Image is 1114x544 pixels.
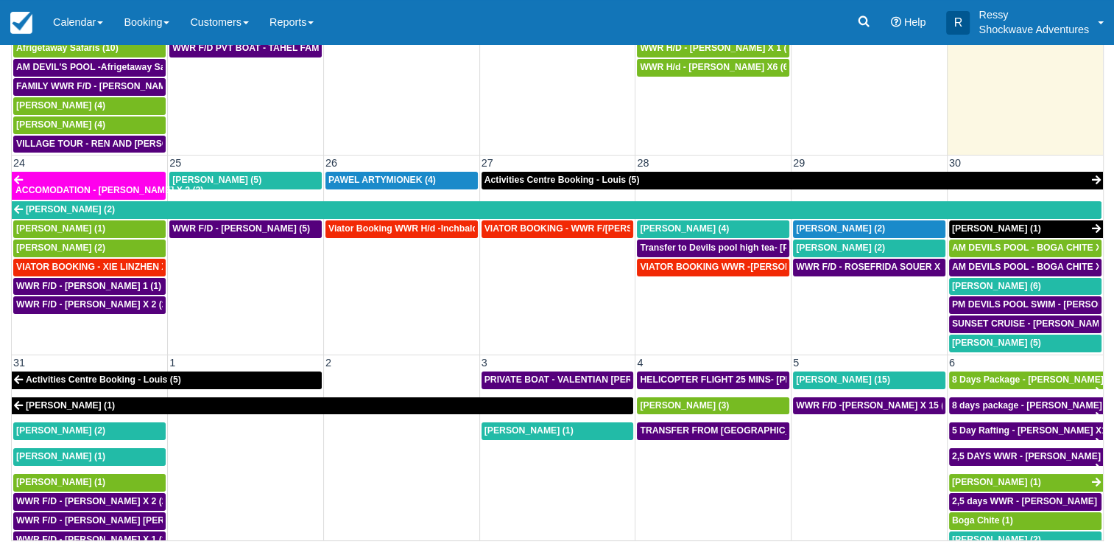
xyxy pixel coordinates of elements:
[16,81,202,91] span: FAMILY WWR F/D - [PERSON_NAME] X4 (4)
[13,512,166,530] a: WWR F/D - [PERSON_NAME] [PERSON_NAME] OHKKA X1 (1)
[640,243,882,253] span: Transfer to Devils pool high tea- [PERSON_NAME] X4 (4)
[168,357,177,369] span: 1
[328,175,436,185] span: PAWEL ARTYMIONEK (4)
[949,259,1101,276] a: AM DEVILS POOL - BOGA CHITE X 1 (1)
[949,397,1103,415] a: 8 days package - [PERSON_NAME] X1 (1)
[324,357,333,369] span: 2
[952,477,1041,487] span: [PERSON_NAME] (1)
[16,496,170,506] span: WWR F/D - [PERSON_NAME] X 2 (2)
[16,451,105,461] span: [PERSON_NAME] (1)
[640,400,729,411] span: [PERSON_NAME] (3)
[949,240,1101,257] a: AM DEVILS POOL - BOGA CHITE X 1 (1)
[949,512,1101,530] a: Boga Chite (1)
[635,357,644,369] span: 4
[949,220,1103,238] a: [PERSON_NAME] (1)
[948,357,956,369] span: 6
[172,223,310,234] span: WWR F/D - [PERSON_NAME] (5)
[16,43,119,53] span: Afrigetaway Safaris (10)
[12,172,166,200] a: ACCOMODATION - [PERSON_NAME] X 2 (2)
[26,374,181,385] span: Activities Centre Booking - Louis (5)
[480,357,489,369] span: 3
[952,515,1013,526] span: Boga Chite (1)
[796,400,957,411] span: WWR F/D -[PERSON_NAME] X 15 (15)
[12,397,633,415] a: [PERSON_NAME] (1)
[949,448,1103,466] a: 2,5 DAYS WWR - [PERSON_NAME] X1 (1)
[952,223,1041,234] span: [PERSON_NAME] (1)
[13,40,166,57] a: Afrigetaway Safaris (10)
[796,262,962,272] span: WWR F/D - ROSEFRIDA SOUER X 2 (2)
[793,240,945,257] a: [PERSON_NAME] (2)
[324,157,339,169] span: 26
[484,223,783,234] span: VIATOR BOOKING - WWR F/[PERSON_NAME], [PERSON_NAME] 3 (3)
[640,62,791,72] span: WWR H/d - [PERSON_NAME] X6 (6)
[172,43,361,53] span: WWR F/D PVT BOAT - TAHEL FAMILY x 5 (1)
[172,175,261,185] span: [PERSON_NAME] (5)
[13,259,166,276] a: VIATOR BOOKING - XIE LINZHEN X4 (4)
[26,204,115,215] span: [PERSON_NAME] (2)
[640,425,993,436] span: TRANSFER FROM [GEOGRAPHIC_DATA] TO VIC FALLS - [PERSON_NAME] X 1 (1)
[640,374,878,385] span: HELICOPTER FLIGHT 25 MINS- [PERSON_NAME] X1 (1)
[793,220,945,238] a: [PERSON_NAME] (2)
[952,338,1041,348] span: [PERSON_NAME] (5)
[635,157,650,169] span: 28
[13,220,166,238] a: [PERSON_NAME] (1)
[16,299,170,310] span: WWR F/D - [PERSON_NAME] X 2 (2)
[16,515,281,526] span: WWR F/D - [PERSON_NAME] [PERSON_NAME] OHKKA X1 (1)
[796,243,885,253] span: [PERSON_NAME] (2)
[640,223,729,234] span: [PERSON_NAME] (4)
[16,119,105,130] span: [PERSON_NAME] (4)
[484,374,716,385] span: PRIVATE BOAT - VALENTIAN [PERSON_NAME] X 4 (4)
[793,259,945,276] a: WWR F/D - ROSEFRIDA SOUER X 2 (2)
[13,448,166,466] a: [PERSON_NAME] (1)
[13,474,166,492] a: [PERSON_NAME] (1)
[637,259,789,276] a: VIATOR BOOKING WWR -[PERSON_NAME] X2 (2)
[637,59,789,77] a: WWR H/d - [PERSON_NAME] X6 (6)
[637,220,789,238] a: [PERSON_NAME] (4)
[16,243,105,253] span: [PERSON_NAME] (2)
[796,223,885,234] span: [PERSON_NAME] (2)
[949,296,1101,314] a: PM DEVILS POOL SWIM - [PERSON_NAME] X 2 (2)
[793,372,945,389] a: [PERSON_NAME] (15)
[952,281,1041,291] span: [PERSON_NAME] (6)
[13,78,166,96] a: FAMILY WWR F/D - [PERSON_NAME] X4 (4)
[949,315,1101,333] a: SUNSET CRUISE - [PERSON_NAME] X1 (5)
[949,278,1101,296] a: [PERSON_NAME] (6)
[637,372,789,389] a: HELICOPTER FLIGHT 25 MINS- [PERSON_NAME] X1 (1)
[484,425,574,436] span: [PERSON_NAME] (1)
[637,422,789,440] a: TRANSFER FROM [GEOGRAPHIC_DATA] TO VIC FALLS - [PERSON_NAME] X 1 (1)
[16,139,237,149] span: VILLAGE TOUR - REN AND [PERSON_NAME] X4 (4)
[792,357,800,369] span: 5
[482,422,634,440] a: [PERSON_NAME] (1)
[12,357,27,369] span: 31
[16,262,186,272] span: VIATOR BOOKING - XIE LINZHEN X4 (4)
[640,262,853,272] span: VIATOR BOOKING WWR -[PERSON_NAME] X2 (2)
[480,157,495,169] span: 27
[325,172,478,189] a: PAWEL ARTYMIONEK (4)
[949,422,1103,440] a: 5 Day Rafting - [PERSON_NAME] X1 (1)
[484,175,640,185] span: Activities Centre Booking - Louis (5)
[13,59,166,77] a: AM DEVIL'S POOL -Afrigetaway Safaris X5 (5)
[13,296,166,314] a: WWR F/D - [PERSON_NAME] X 2 (2)
[949,493,1101,511] a: 2,5 days WWR - [PERSON_NAME] X2 (2)
[793,397,945,415] a: WWR F/D -[PERSON_NAME] X 15 (15)
[13,97,166,115] a: [PERSON_NAME] (4)
[904,16,926,28] span: Help
[891,17,901,27] i: Help
[13,278,166,296] a: WWR F/D - [PERSON_NAME] 1 (1)
[12,372,322,389] a: Activities Centre Booking - Louis (5)
[640,43,794,53] span: WWR H/D - [PERSON_NAME] X 1 (1)
[13,240,166,257] a: [PERSON_NAME] (2)
[13,422,166,440] a: [PERSON_NAME] (2)
[13,136,166,153] a: VILLAGE TOUR - REN AND [PERSON_NAME] X4 (4)
[946,11,970,35] div: R
[949,474,1103,492] a: [PERSON_NAME] (1)
[637,397,789,415] a: [PERSON_NAME] (3)
[16,477,105,487] span: [PERSON_NAME] (1)
[979,7,1089,22] p: Ressy
[12,201,1101,219] a: [PERSON_NAME] (2)
[16,425,105,436] span: [PERSON_NAME] (2)
[325,220,478,238] a: Viator Booking WWR H/d -Inchbald [PERSON_NAME] X 4 (4)
[637,40,789,57] a: WWR H/D - [PERSON_NAME] X 1 (1)
[13,493,166,511] a: WWR F/D - [PERSON_NAME] X 2 (2)
[12,157,27,169] span: 24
